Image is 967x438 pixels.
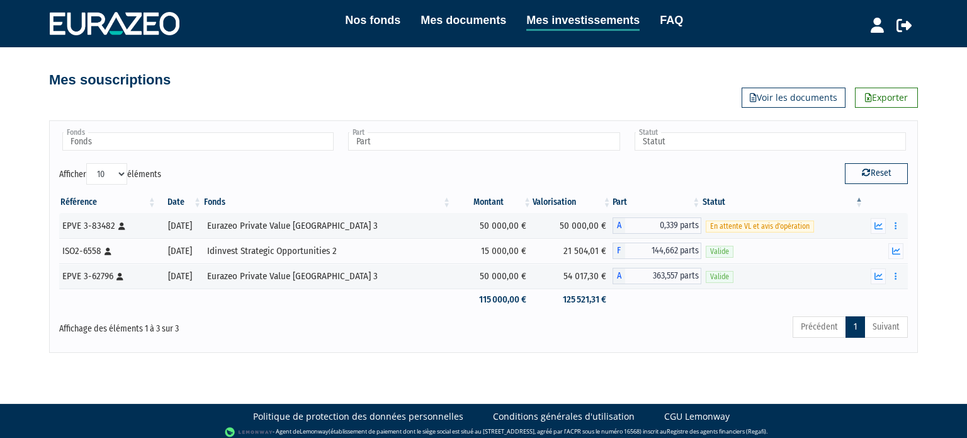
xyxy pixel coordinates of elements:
[613,243,625,259] span: F
[855,88,918,108] a: Exporter
[864,316,908,338] a: Suivant
[452,263,533,289] td: 50 000,00 €
[59,192,157,213] th: Référence : activer pour trier la colonne par ordre croissant
[793,316,846,338] a: Précédent
[613,243,702,259] div: F - Idinvest Strategic Opportunities 2
[533,238,613,263] td: 21 504,01 €
[59,315,402,335] div: Affichage des éléments 1 à 3 sur 3
[300,427,329,435] a: Lemonway
[49,72,171,88] h4: Mes souscriptions
[533,289,613,311] td: 125 521,31 €
[116,273,123,280] i: [Français] Personne physique
[62,245,153,258] div: ISO2-6558
[62,219,153,233] div: EPVE 3-83482
[162,219,198,233] div: [DATE]
[706,246,733,258] span: Valide
[845,316,865,338] a: 1
[62,270,153,283] div: EPVE 3-62796
[345,11,400,29] a: Nos fonds
[50,12,179,35] img: 1732889491-logotype_eurazeo_blanc_rvb.png
[742,88,845,108] a: Voir les documents
[162,270,198,283] div: [DATE]
[207,245,448,258] div: Idinvest Strategic Opportunities 2
[253,410,463,423] a: Politique de protection des données personnelles
[706,271,733,283] span: Valide
[701,192,864,213] th: Statut : activer pour trier la colonne par ordre d&eacute;croissant
[613,217,625,234] span: A
[526,11,640,31] a: Mes investissements
[533,192,613,213] th: Valorisation: activer pour trier la colonne par ordre croissant
[452,213,533,238] td: 50 000,00 €
[613,268,702,284] div: A - Eurazeo Private Value Europe 3
[664,410,730,423] a: CGU Lemonway
[118,222,125,230] i: [Français] Personne physique
[452,238,533,263] td: 15 000,00 €
[625,217,702,234] span: 0,339 parts
[207,270,448,283] div: Eurazeo Private Value [GEOGRAPHIC_DATA] 3
[533,213,613,238] td: 50 000,00 €
[421,11,506,29] a: Mes documents
[105,248,111,255] i: [Français] Personne physique
[157,192,203,213] th: Date: activer pour trier la colonne par ordre croissant
[667,427,766,435] a: Registre des agents financiers (Regafi)
[613,217,702,234] div: A - Eurazeo Private Value Europe 3
[203,192,452,213] th: Fonds: activer pour trier la colonne par ordre croissant
[86,163,127,185] select: Afficheréléments
[452,289,533,311] td: 115 000,00 €
[613,268,625,284] span: A
[625,268,702,284] span: 363,557 parts
[625,243,702,259] span: 144,662 parts
[59,163,161,185] label: Afficher éléments
[613,192,702,213] th: Part: activer pour trier la colonne par ordre croissant
[452,192,533,213] th: Montant: activer pour trier la colonne par ordre croissant
[533,263,613,289] td: 54 017,30 €
[207,219,448,233] div: Eurazeo Private Value [GEOGRAPHIC_DATA] 3
[493,410,635,423] a: Conditions générales d'utilisation
[162,245,198,258] div: [DATE]
[845,163,908,183] button: Reset
[660,11,683,29] a: FAQ
[706,221,814,233] span: En attente VL et avis d'opération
